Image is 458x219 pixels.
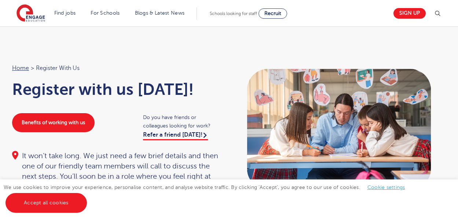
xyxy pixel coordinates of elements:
a: For Schools [91,10,120,16]
a: Find jobs [54,10,76,16]
span: We use cookies to improve your experience, personalise content, and analyse website traffic. By c... [4,185,413,205]
span: Register with us [36,63,80,73]
a: Benefits of working with us [12,113,95,132]
span: Recruit [264,11,281,16]
a: Blogs & Latest News [135,10,185,16]
a: Cookie settings [367,185,405,190]
a: Accept all cookies [6,193,87,213]
img: Engage Education [17,4,45,23]
div: It won’t take long. We just need a few brief details and then one of our friendly team members wi... [12,151,222,192]
a: Home [12,65,29,71]
a: Refer a friend [DATE]! [143,131,208,140]
span: Schools looking for staff [210,11,257,16]
a: Sign up [393,8,426,19]
h1: Register with us [DATE]! [12,80,222,99]
span: Do you have friends or colleagues looking for work? [143,113,222,130]
nav: breadcrumb [12,63,222,73]
span: > [31,65,34,71]
a: Recruit [259,8,287,19]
